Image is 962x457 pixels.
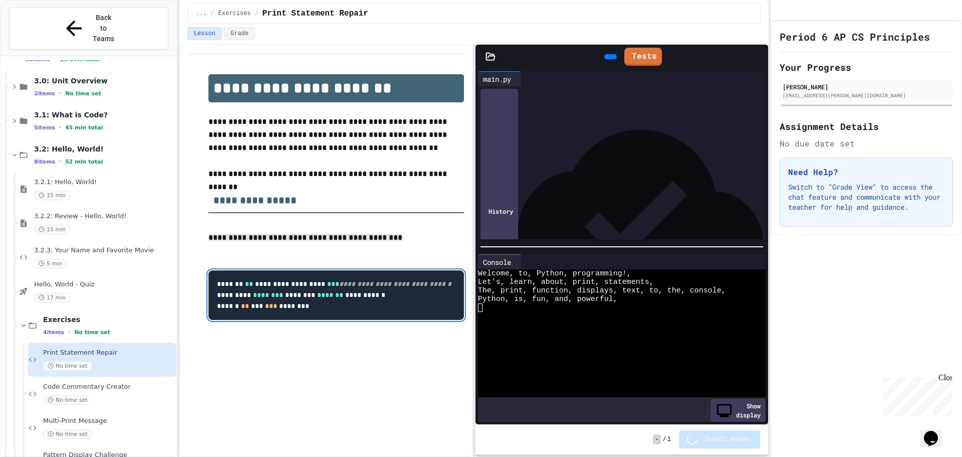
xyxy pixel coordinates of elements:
[879,373,952,416] iframe: chat widget
[74,329,110,336] span: No time set
[34,225,70,234] span: 15 min
[478,295,618,303] span: Python, is, fun, and, powerful,
[34,124,55,131] span: 5 items
[788,182,944,212] p: Switch to "Grade View" to access the chat feature and communicate with your teacher for help and ...
[224,27,255,40] button: Grade
[43,417,174,425] span: Multi-Print Message
[783,82,950,91] div: [PERSON_NAME]
[43,429,92,439] span: No time set
[43,361,92,371] span: No time set
[43,395,92,405] span: No time set
[255,10,258,18] span: /
[478,278,654,286] span: Let's, learn, about, print, statements,
[59,158,61,166] span: •
[59,89,61,97] span: •
[780,119,953,133] h2: Assignment Details
[196,10,207,18] span: ...
[705,435,752,443] span: Submit Answer
[653,434,660,444] span: -
[34,191,70,200] span: 15 min
[478,257,516,267] div: Console
[4,4,69,64] div: Chat with us now!Close
[43,315,174,324] span: Exercises
[783,92,950,99] div: [EMAIL_ADDRESS][PERSON_NAME][DOMAIN_NAME]
[59,123,61,131] span: •
[788,166,944,178] h3: Need Help?
[624,48,662,66] a: Tests
[780,137,953,149] div: No due date set
[34,90,55,97] span: 2 items
[780,60,953,74] h2: Your Progress
[65,159,103,165] span: 52 min total
[34,293,70,302] span: 17 min
[480,89,518,334] div: History
[663,435,666,443] span: /
[263,8,368,20] span: Print Statement Repair
[92,13,115,44] span: Back to Teams
[34,280,174,289] span: Hello, World - Quiz
[34,259,67,268] span: 5 min
[920,417,952,447] iframe: chat widget
[34,212,174,221] span: 3.2.2: Review - Hello, World!
[43,329,64,336] span: 4 items
[34,76,174,85] span: 3.0: Unit Overview
[478,286,726,295] span: The, print, function, displays, text, to, the, console,
[218,10,251,18] span: Exercises
[34,110,174,119] span: 3.1: What is Code?
[210,10,214,18] span: /
[68,328,70,336] span: •
[65,90,101,97] span: No time set
[187,27,222,40] button: Lesson
[43,349,174,357] span: Print Statement Repair
[667,435,671,443] span: 1
[780,30,930,44] h1: Period 6 AP CS Principles
[34,159,55,165] span: 8 items
[478,269,631,278] span: Welcome, to, Python, programming!,
[478,74,516,84] div: main.py
[710,399,766,422] div: Show display
[65,124,103,131] span: 45 min total
[34,178,174,187] span: 3.2.1: Hello, World!
[34,246,174,255] span: 3.2.3: Your Name and Favorite Movie
[34,144,174,154] span: 3.2: Hello, World!
[43,383,174,391] span: Code Commentary Creator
